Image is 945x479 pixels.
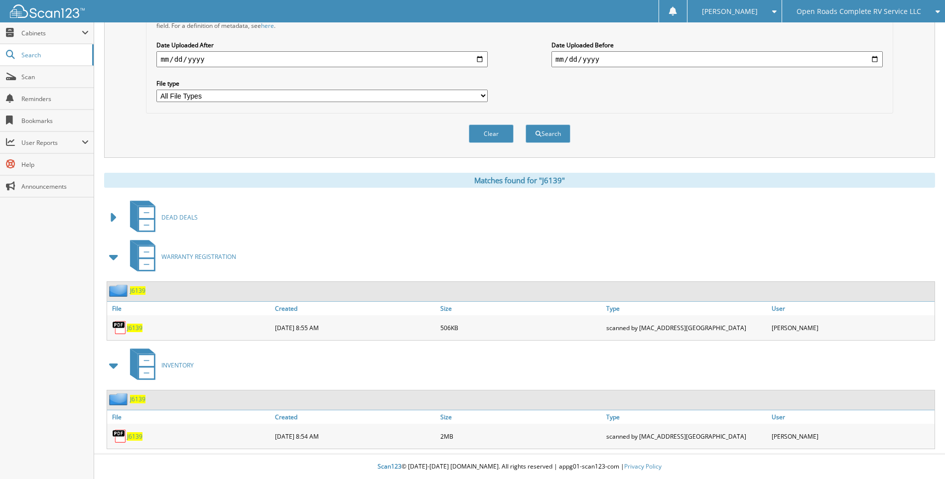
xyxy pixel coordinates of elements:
img: folder2.png [109,393,130,405]
div: Matches found for "J6139" [104,173,935,188]
span: Scan123 [378,462,402,471]
a: File [107,410,272,424]
div: scanned by [MAC_ADDRESS][GEOGRAPHIC_DATA] [604,318,769,338]
button: Search [526,124,570,143]
a: INVENTORY [124,346,194,385]
a: WARRANTY REGISTRATION [124,237,236,276]
a: Size [438,410,603,424]
span: Cabinets [21,29,82,37]
div: 506KB [438,318,603,338]
div: [PERSON_NAME] [769,426,935,446]
label: Date Uploaded Before [551,41,883,49]
a: J6139 [127,324,142,332]
a: Type [604,302,769,315]
a: J6139 [127,432,142,441]
a: Created [272,302,438,315]
a: User [769,302,935,315]
img: folder2.png [109,284,130,297]
img: scan123-logo-white.svg [10,4,85,18]
span: DEAD DEALS [161,213,198,222]
a: Size [438,302,603,315]
a: here [261,21,274,30]
a: File [107,302,272,315]
span: Help [21,160,89,169]
img: PDF.png [112,320,127,335]
span: WARRANTY REGISTRATION [161,252,236,261]
a: Created [272,410,438,424]
a: J6139 [130,286,145,295]
span: INVENTORY [161,361,194,369]
label: File type [156,79,488,88]
a: Privacy Policy [624,462,662,471]
div: © [DATE]-[DATE] [DOMAIN_NAME]. All rights reserved | appg01-scan123-com | [94,455,945,479]
div: [DATE] 8:54 AM [272,426,438,446]
span: Open Roads Complete RV Service LLC [797,8,921,14]
a: User [769,410,935,424]
label: Date Uploaded After [156,41,488,49]
iframe: Chat Widget [895,431,945,479]
input: end [551,51,883,67]
span: Search [21,51,87,59]
span: Bookmarks [21,117,89,125]
span: Announcements [21,182,89,191]
a: Type [604,410,769,424]
span: Reminders [21,95,89,103]
div: 2MB [438,426,603,446]
span: [PERSON_NAME] [702,8,758,14]
div: [DATE] 8:55 AM [272,318,438,338]
button: Clear [469,124,514,143]
div: [PERSON_NAME] [769,318,935,338]
img: PDF.png [112,429,127,444]
span: Scan [21,73,89,81]
a: J6139 [130,395,145,403]
a: DEAD DEALS [124,198,198,237]
div: scanned by [MAC_ADDRESS][GEOGRAPHIC_DATA] [604,426,769,446]
span: User Reports [21,138,82,147]
input: start [156,51,488,67]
